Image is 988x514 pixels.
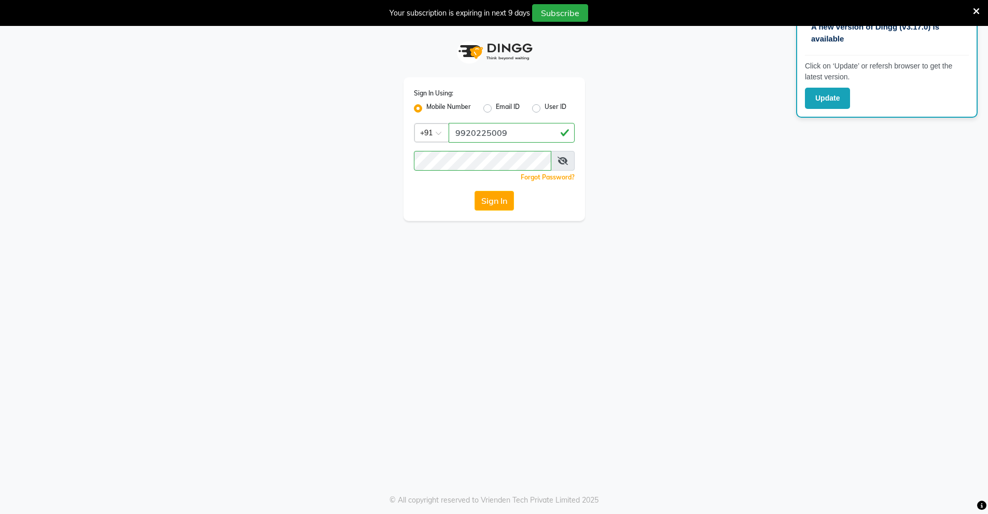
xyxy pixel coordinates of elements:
label: Email ID [496,102,520,115]
input: Username [414,151,551,171]
button: Sign In [475,191,514,211]
div: Your subscription is expiring in next 9 days [389,8,530,19]
p: Click on ‘Update’ or refersh browser to get the latest version. [805,61,969,82]
img: logo1.svg [453,36,536,67]
label: Sign In Using: [414,89,453,98]
button: Subscribe [532,4,588,22]
label: Mobile Number [426,102,471,115]
button: Update [805,88,850,109]
a: Forgot Password? [521,173,575,181]
label: User ID [545,102,566,115]
p: A new version of Dingg (v3.17.0) is available [811,21,963,45]
input: Username [449,123,575,143]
